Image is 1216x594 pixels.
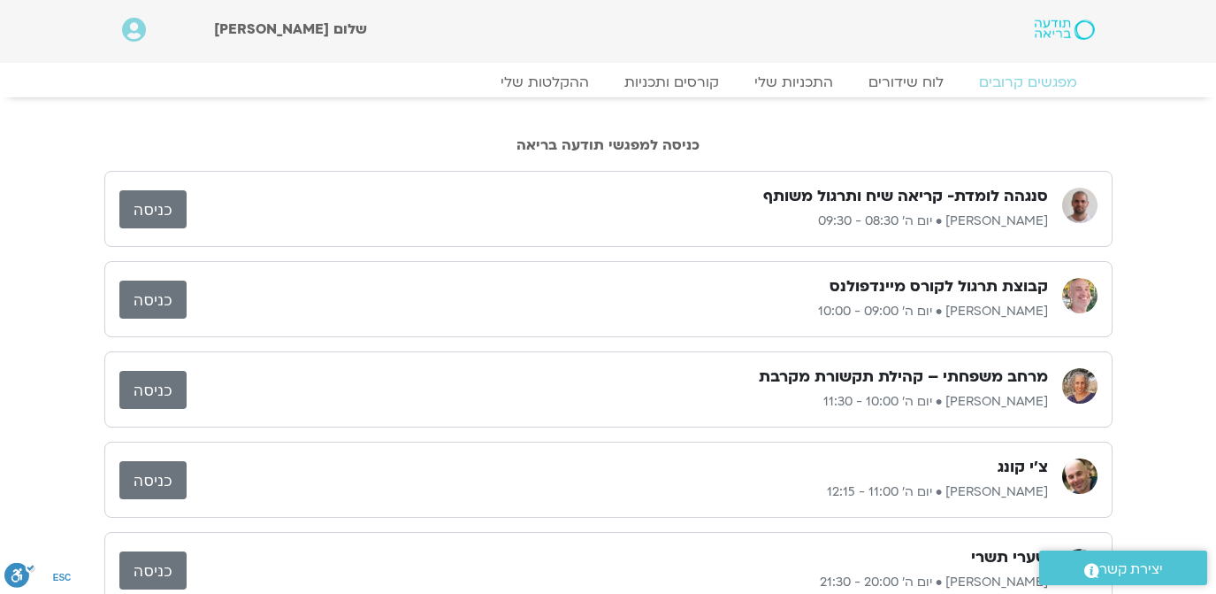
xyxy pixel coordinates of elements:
[961,73,1095,91] a: מפגשים קרובים
[1062,278,1097,313] img: רון אלון
[1062,368,1097,404] img: שגית רוסו יצחקי
[759,366,1048,388] h3: מרחב משפחתי – קהילת תקשורת מקרבת
[119,281,187,319] a: כניסה
[187,482,1048,503] p: [PERSON_NAME] • יום ה׳ 11:00 - 12:15
[187,391,1048,413] p: [PERSON_NAME] • יום ה׳ 10:00 - 11:30
[483,73,607,91] a: ההקלטות שלי
[187,211,1048,232] p: [PERSON_NAME] • יום ה׳ 08:30 - 09:30
[607,73,737,91] a: קורסים ותכניות
[763,186,1048,207] h3: סנגהה לומדת- קריאה שיח ותרגול משותף
[1062,188,1097,223] img: דקל קנטי
[119,371,187,409] a: כניסה
[104,137,1113,153] h2: כניסה למפגשי תודעה בריאה
[119,461,187,499] a: כניסה
[1099,558,1163,582] span: יצירת קשר
[851,73,961,91] a: לוח שידורים
[998,457,1048,478] h3: צ'י קונג
[119,190,187,228] a: כניסה
[971,547,1048,568] h3: שערי תשרי
[1039,551,1207,585] a: יצירת קשר
[1062,459,1097,494] img: אריאל מירוז
[119,552,187,590] a: כניסה
[214,19,367,39] span: שלום [PERSON_NAME]
[187,572,1048,593] p: [PERSON_NAME] • יום ה׳ 20:00 - 21:30
[737,73,851,91] a: התכניות שלי
[830,276,1048,297] h3: קבוצת תרגול לקורס מיינדפולנס
[187,301,1048,322] p: [PERSON_NAME] • יום ה׳ 09:00 - 10:00
[122,73,1095,91] nav: Menu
